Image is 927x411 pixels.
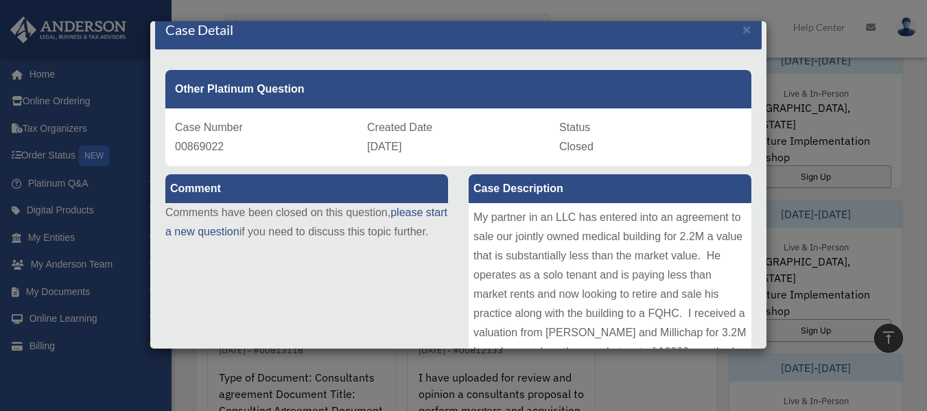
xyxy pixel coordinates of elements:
[559,141,594,152] span: Closed
[165,207,447,237] a: please start a new question
[742,21,751,37] span: ×
[175,141,224,152] span: 00869022
[367,121,432,133] span: Created Date
[469,174,751,203] label: Case Description
[165,174,448,203] label: Comment
[559,121,590,133] span: Status
[175,121,243,133] span: Case Number
[367,141,401,152] span: [DATE]
[469,203,751,409] div: My partner in an LLC has entered into an agreement to sale our jointly owned medical building for...
[165,203,448,242] p: Comments have been closed on this question, if you need to discuss this topic further.
[165,20,233,39] h4: Case Detail
[165,70,751,108] div: Other Platinum Question
[742,22,751,36] button: Close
